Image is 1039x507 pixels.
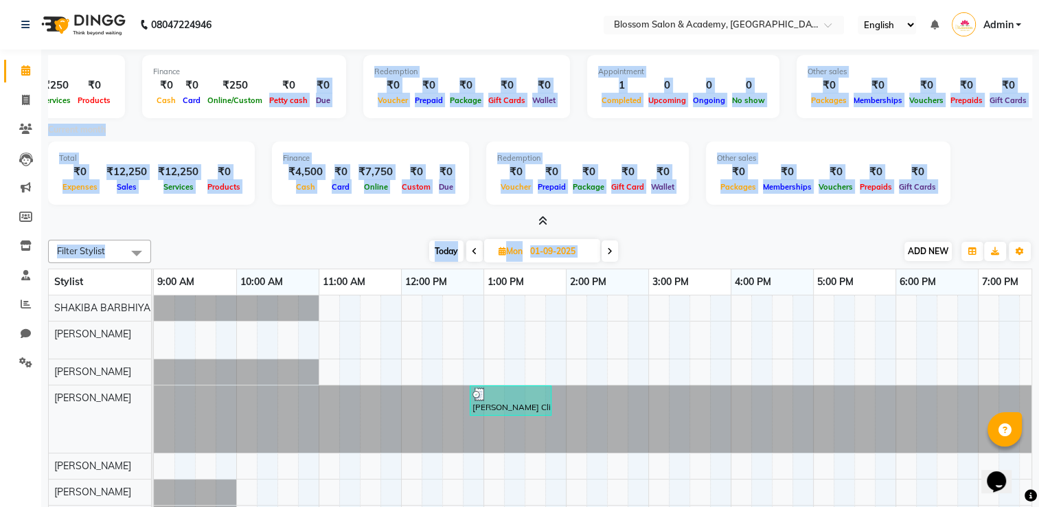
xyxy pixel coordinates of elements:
span: Mon [495,246,526,256]
div: ₹0 [485,78,529,93]
span: [PERSON_NAME] [54,460,131,472]
div: ₹0 [648,164,678,180]
span: Stylist [54,275,83,288]
div: ₹0 [411,78,446,93]
a: 5:00 PM [814,272,857,292]
button: ADD NEW [904,242,952,261]
div: ₹0 [815,164,856,180]
a: 12:00 PM [402,272,450,292]
span: Expenses [59,182,101,192]
div: ₹0 [850,78,906,93]
div: Other sales [808,66,1030,78]
div: ₹0 [374,78,411,93]
div: ₹0 [497,164,534,180]
span: Due [312,95,334,105]
div: Finance [153,66,335,78]
span: [PERSON_NAME] [54,365,131,378]
span: Filter Stylist [57,245,105,256]
span: Voucher [497,182,534,192]
div: ₹0 [179,78,204,93]
div: ₹250 [37,78,74,93]
span: Memberships [850,95,906,105]
span: Wallet [529,95,559,105]
a: 7:00 PM [979,272,1022,292]
span: Package [569,182,608,192]
span: Online/Custom [204,95,266,105]
b: 08047224946 [151,5,212,44]
div: ₹0 [446,78,485,93]
a: 4:00 PM [731,272,775,292]
div: ₹0 [534,164,569,180]
div: ₹0 [906,78,947,93]
div: ₹0 [608,164,648,180]
a: 2:00 PM [567,272,610,292]
span: Vouchers [906,95,947,105]
span: [PERSON_NAME] [54,486,131,498]
iframe: chat widget [981,452,1025,493]
span: Today [429,240,464,262]
div: ₹0 [717,164,760,180]
div: ₹0 [328,164,353,180]
span: Package [446,95,485,105]
a: 1:00 PM [484,272,527,292]
img: Admin [952,12,976,36]
div: 0 [689,78,729,93]
div: ₹12,250 [152,164,204,180]
div: ₹7,750 [353,164,398,180]
div: Appointment [598,66,768,78]
img: logo [35,5,129,44]
div: ₹0 [59,164,101,180]
span: Gift Cards [895,182,939,192]
a: 6:00 PM [896,272,939,292]
div: ₹0 [569,164,608,180]
div: ₹0 [895,164,939,180]
span: Memberships [760,182,815,192]
span: Online [361,182,391,192]
div: ₹0 [760,164,815,180]
span: Voucher [374,95,411,105]
span: Cash [293,182,319,192]
span: Completed [598,95,645,105]
div: Redemption [497,153,678,164]
div: ₹0 [266,78,311,93]
span: Wallet [648,182,678,192]
span: Services [160,182,197,192]
input: 2025-09-01 [526,241,595,262]
div: ₹12,250 [101,164,152,180]
div: ₹0 [856,164,895,180]
span: Prepaid [411,95,446,105]
div: [PERSON_NAME] Client, TK01, 12:50 PM-01:50 PM, Body/Foot Massage - Swedish Massage [471,387,550,414]
div: ₹0 [74,78,114,93]
span: Card [179,95,204,105]
div: Finance [283,153,458,164]
div: ₹0 [947,78,986,93]
div: 0 [645,78,689,93]
div: 0 [729,78,768,93]
span: Sales [113,182,140,192]
div: Total [59,153,244,164]
label: Current month [48,124,106,136]
div: ₹0 [204,164,244,180]
span: Due [435,182,457,192]
span: Upcoming [645,95,689,105]
div: ₹250 [204,78,266,93]
span: Petty cash [266,95,311,105]
span: ADD NEW [908,246,948,256]
div: ₹0 [986,78,1030,93]
span: Admin [983,18,1013,32]
a: 9:00 AM [154,272,198,292]
div: ₹0 [529,78,559,93]
span: Packages [717,182,760,192]
div: ₹0 [434,164,458,180]
a: 11:00 AM [319,272,369,292]
div: ₹0 [311,78,335,93]
span: Gift Cards [485,95,529,105]
span: Ongoing [689,95,729,105]
div: Other sales [717,153,939,164]
span: Prepaids [947,95,986,105]
span: [PERSON_NAME] [54,392,131,404]
span: Services [37,95,74,105]
div: Redemption [374,66,559,78]
div: ₹0 [808,78,850,93]
span: Prepaids [856,182,895,192]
